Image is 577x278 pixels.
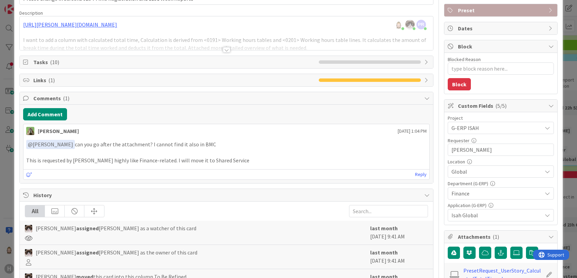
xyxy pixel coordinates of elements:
[458,233,545,241] span: Attachments
[448,181,554,186] div: Department (G-ERP)
[36,248,197,257] span: [PERSON_NAME] [PERSON_NAME] as the owner of this card
[394,20,403,29] img: LaT3y7r22MuEzJAq8SoXmSHa1xSW2awU.png
[370,224,428,241] div: [DATE] 9:41 AM
[370,248,428,265] div: [DATE] 9:41 AM
[38,127,79,135] div: [PERSON_NAME]
[458,102,545,110] span: Custom Fields
[50,59,59,65] span: ( 10 )
[415,170,427,179] a: Reply
[398,128,427,135] span: [DATE] 1:04 PM
[458,42,545,50] span: Block
[33,76,315,84] span: Links
[33,58,315,66] span: Tasks
[25,205,45,217] div: All
[33,94,421,102] span: Comments
[33,191,421,199] span: History
[349,205,428,217] input: Search...
[25,225,32,232] img: Kv
[448,137,469,144] label: Requester
[448,56,481,62] label: Blocked Reason
[458,6,545,14] span: Preset
[448,203,554,208] div: Application (G-ERP)
[493,233,499,240] span: ( 1 )
[370,249,398,256] b: last month
[448,159,554,164] div: Location
[370,225,398,232] b: last month
[28,141,73,148] span: [PERSON_NAME]
[48,77,55,84] span: ( 1 )
[63,95,69,102] span: ( 1 )
[451,189,542,197] span: Finance
[451,167,542,176] span: Global
[451,123,539,133] span: G-ERP ISAH
[458,24,545,32] span: Dates
[14,1,31,9] span: Support
[23,21,117,28] a: [URL][PERSON_NAME][DOMAIN_NAME]
[495,102,507,109] span: ( 5/5 )
[26,157,426,164] p: This is requested by [PERSON_NAME] highly like Finance-related. I will move it to Shared Service
[19,10,43,16] span: Description
[28,141,33,148] span: @
[448,78,471,90] button: Block
[23,108,67,120] button: Add Comment
[36,224,196,232] span: [PERSON_NAME] [PERSON_NAME] as a watcher of this card
[76,249,99,256] b: assigned
[416,20,426,29] span: PR
[26,140,426,149] p: can you go after the attachment? I cannot find it also in BMC
[451,211,542,219] span: Isah Global
[26,127,34,135] img: TT
[25,249,32,257] img: Kv
[448,116,554,120] div: Project
[76,225,99,232] b: assigned
[405,20,415,29] img: cF1764xS6KQF0UDQ8Ib5fgQIGsMebhp9.jfif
